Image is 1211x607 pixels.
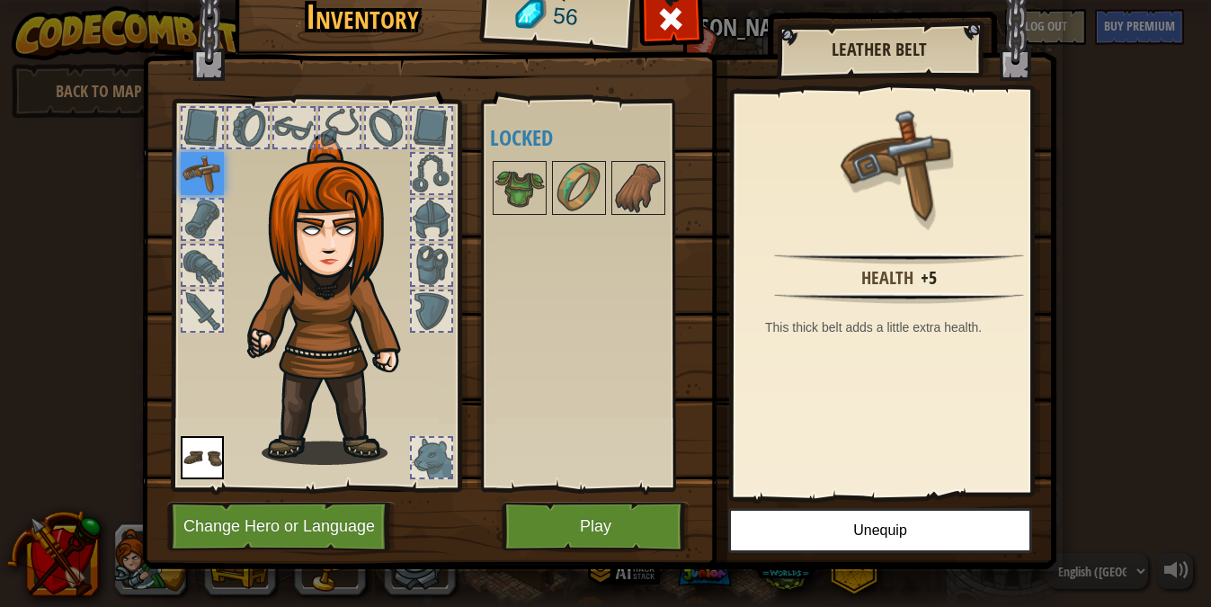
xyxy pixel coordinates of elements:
[841,105,957,222] img: portrait.png
[921,265,937,291] div: +5
[181,436,224,479] img: portrait.png
[774,292,1024,304] img: hr.png
[613,163,663,213] img: portrait.png
[795,40,964,59] h2: Leather Belt
[765,318,1042,336] div: This thick belt adds a little extra health.
[490,126,716,149] h4: Locked
[167,502,396,551] button: Change Hero or Language
[728,508,1032,553] button: Unequip
[494,163,545,213] img: portrait.png
[181,152,224,195] img: portrait.png
[502,502,690,551] button: Play
[861,265,913,291] div: Health
[554,163,604,213] img: portrait.png
[774,253,1024,264] img: hr.png
[239,134,432,465] img: hair_f2.png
